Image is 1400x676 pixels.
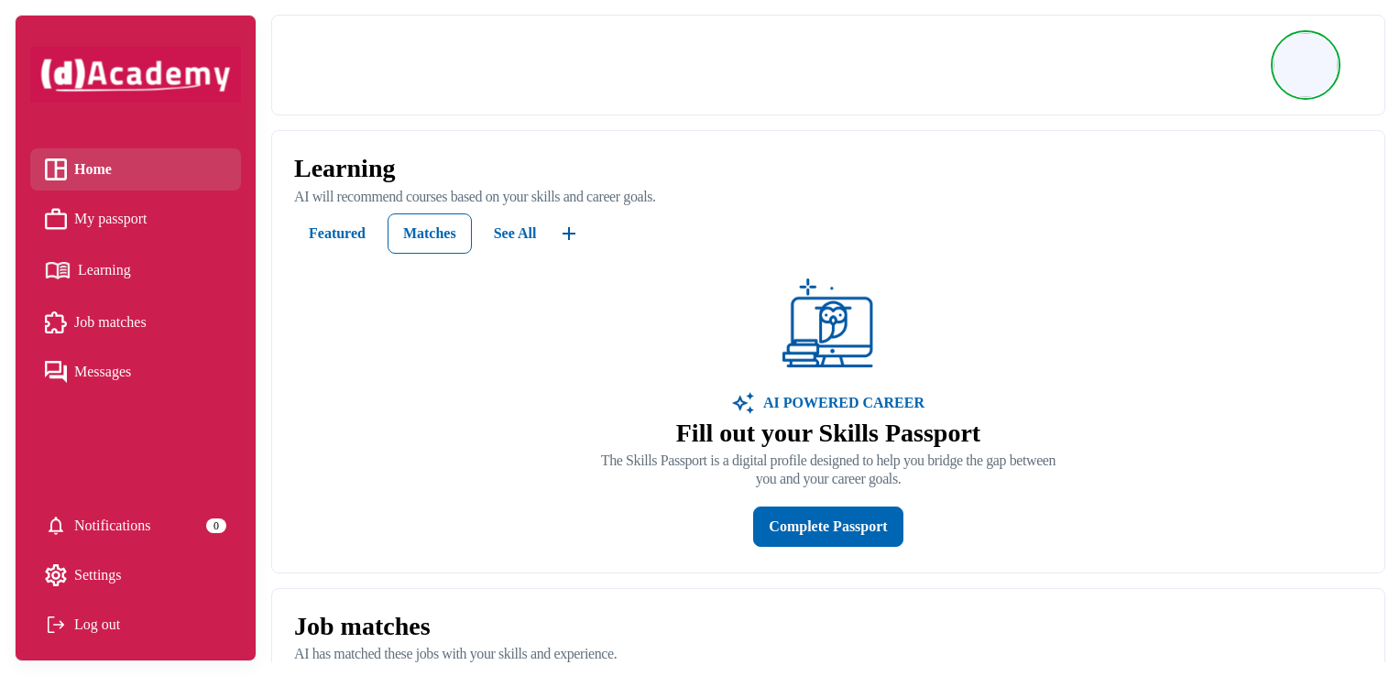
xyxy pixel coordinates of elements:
[782,278,874,370] img: ...
[753,507,902,547] button: Complete Passport
[479,213,552,254] button: See All
[74,156,112,183] span: Home
[601,418,1055,449] p: Fill out your Skills Passport
[388,213,472,254] button: Matches
[74,205,148,233] span: My passport
[732,392,754,414] img: image
[294,645,1362,663] p: AI has matched these jobs with your skills and experience.
[45,255,71,287] img: Learning icon
[45,611,226,638] div: Log out
[294,213,380,254] button: Featured
[45,614,67,636] img: Log out
[45,156,226,183] a: Home iconHome
[294,611,1362,642] p: Job matches
[45,255,226,287] a: Learning iconLearning
[78,256,131,284] span: Learning
[558,223,580,245] img: ...
[45,358,226,386] a: Messages iconMessages
[494,221,537,246] div: See All
[294,153,1362,184] p: Learning
[601,452,1055,488] p: The Skills Passport is a digital profile designed to help you bridge the gap between you and your...
[45,515,67,537] img: setting
[45,309,226,336] a: Job matches iconJob matches
[74,512,151,540] span: Notifications
[294,188,1362,206] p: AI will recommend courses based on your skills and career goals.
[769,514,887,540] div: Complete Passport
[74,358,131,386] span: Messages
[206,518,226,533] div: 0
[45,158,67,180] img: Home icon
[754,392,924,414] p: AI POWERED CAREER
[74,562,122,589] span: Settings
[45,205,226,233] a: My passport iconMy passport
[30,47,241,103] img: dAcademy
[1274,33,1338,97] img: Profile
[309,221,366,246] div: Featured
[45,564,67,586] img: setting
[403,221,456,246] div: Matches
[45,208,67,230] img: My passport icon
[45,361,67,383] img: Messages icon
[45,311,67,333] img: Job matches icon
[74,309,147,336] span: Job matches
